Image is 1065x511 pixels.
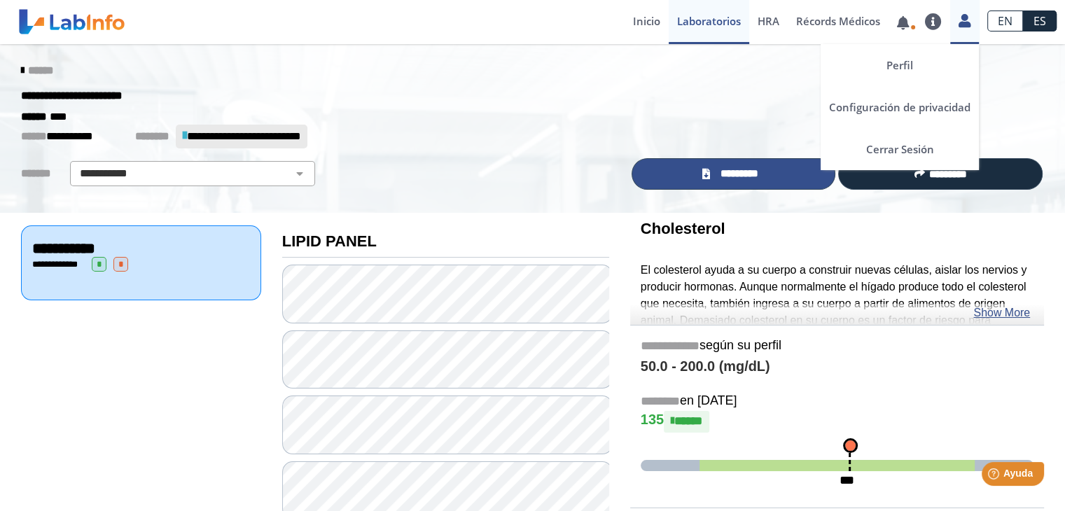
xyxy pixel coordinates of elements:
[821,44,979,86] a: Perfil
[940,456,1050,496] iframe: Help widget launcher
[641,262,1033,429] p: El colesterol ayuda a su cuerpo a construir nuevas células, aislar los nervios y producir hormona...
[641,338,1033,354] h5: según su perfil
[973,304,1030,321] a: Show More
[641,393,1033,409] h5: en [DATE]
[641,358,1033,375] h4: 50.0 - 200.0 (mg/dL)
[641,220,725,237] b: Cholesterol
[1023,10,1057,31] a: ES
[987,10,1023,31] a: EN
[821,128,979,170] a: Cerrar Sesión
[758,14,779,28] span: HRA
[282,232,377,250] b: LIPID PANEL
[821,86,979,128] a: Configuración de privacidad
[641,411,1033,432] h4: 135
